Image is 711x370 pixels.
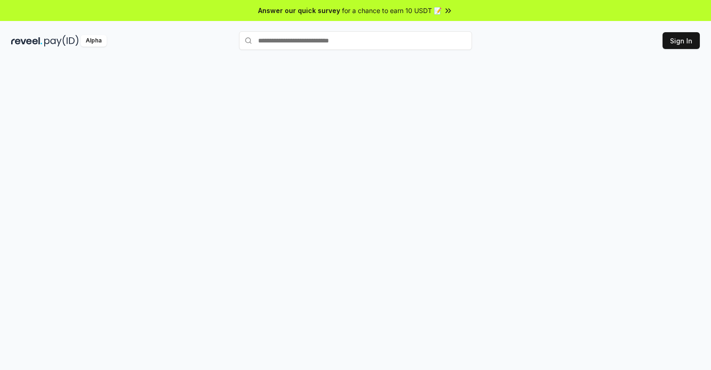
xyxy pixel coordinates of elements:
[81,35,107,47] div: Alpha
[342,6,442,15] span: for a chance to earn 10 USDT 📝
[11,35,42,47] img: reveel_dark
[258,6,340,15] span: Answer our quick survey
[663,32,700,49] button: Sign In
[44,35,79,47] img: pay_id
